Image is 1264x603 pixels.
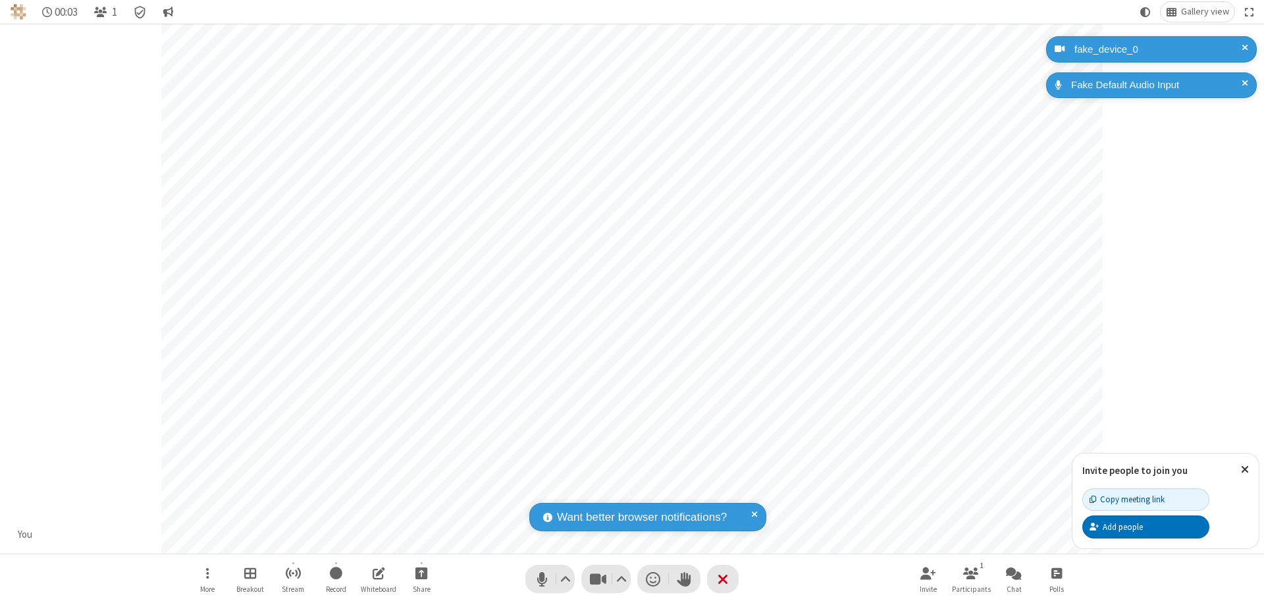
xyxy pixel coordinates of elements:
[1181,7,1229,17] span: Gallery view
[637,565,669,593] button: Send a reaction
[557,509,727,526] span: Want better browser notifications?
[37,2,84,22] div: Timer
[282,585,304,593] span: Stream
[230,560,270,598] button: Manage Breakout Rooms
[1066,78,1247,93] div: Fake Default Audio Input
[236,585,264,593] span: Breakout
[707,565,739,593] button: End or leave meeting
[128,2,153,22] div: Meeting details Encryption enabled
[1037,560,1076,598] button: Open poll
[1082,464,1188,477] label: Invite people to join you
[952,585,991,593] span: Participants
[581,565,631,593] button: Stop video (⌘+Shift+V)
[525,565,575,593] button: Mute (⌘+Shift+A)
[11,4,26,20] img: QA Selenium DO NOT DELETE OR CHANGE
[1007,585,1022,593] span: Chat
[1231,454,1259,486] button: Close popover
[200,585,215,593] span: More
[613,565,631,593] button: Video setting
[1090,493,1165,506] div: Copy meeting link
[994,560,1034,598] button: Open chat
[908,560,948,598] button: Invite participants (⌘+Shift+I)
[361,585,396,593] span: Whiteboard
[402,560,441,598] button: Start sharing
[557,565,575,593] button: Audio settings
[157,2,178,22] button: Conversation
[413,585,431,593] span: Share
[359,560,398,598] button: Open shared whiteboard
[1161,2,1234,22] button: Change layout
[1070,42,1247,57] div: fake_device_0
[920,585,937,593] span: Invite
[88,2,122,22] button: Open participant list
[273,560,313,598] button: Start streaming
[1049,585,1064,593] span: Polls
[1082,515,1209,538] button: Add people
[976,560,987,571] div: 1
[326,585,346,593] span: Record
[13,527,38,542] div: You
[1135,2,1156,22] button: Using system theme
[188,560,227,598] button: Open menu
[1082,488,1209,511] button: Copy meeting link
[669,565,700,593] button: Raise hand
[55,6,78,18] span: 00:03
[951,560,991,598] button: Open participant list
[1240,2,1259,22] button: Fullscreen
[316,560,355,598] button: Start recording
[112,6,117,18] span: 1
